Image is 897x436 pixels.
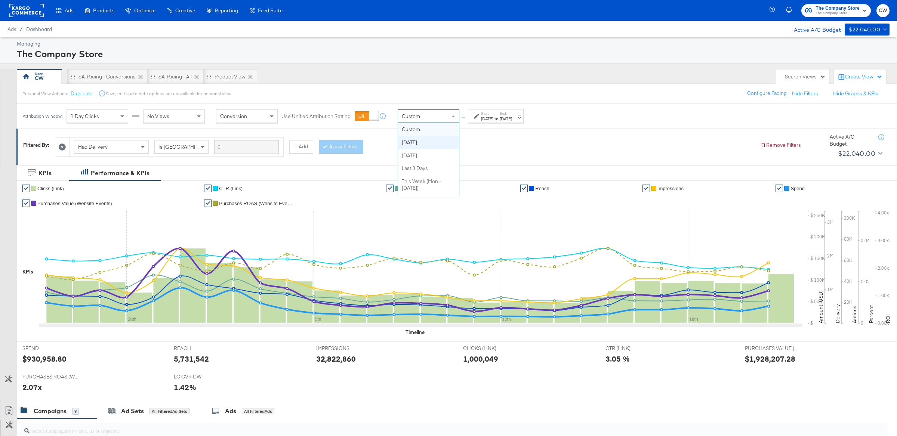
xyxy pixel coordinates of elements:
[219,201,294,206] span: Purchases ROAS (Website Events)
[22,345,78,352] span: SPEND
[22,353,67,364] div: $930,958.80
[605,353,630,364] div: 3.05 %
[398,149,459,162] div: [DATE]
[876,4,890,17] button: CW
[175,7,195,13] span: Creative
[242,408,274,415] div: All Filtered Ads
[37,201,112,206] span: Purchases Value (Website Events)
[35,75,44,82] div: CW
[500,116,512,122] div: [DATE]
[22,185,30,192] a: ✔
[78,143,108,150] span: Had Delivery
[776,185,783,192] a: ✔
[121,407,144,415] div: Ad Sets
[37,186,64,191] span: Clicks (Link)
[220,113,247,120] span: Conversion
[605,345,662,352] span: CTR (LINK)
[17,40,888,47] div: Managing:
[7,26,16,32] span: Ads
[316,353,356,364] div: 32,822,860
[174,353,209,364] div: 5,731,542
[398,175,459,195] div: This Week (Mon - [DATE])
[158,73,192,80] div: SA-Pacing - All
[174,382,196,393] div: 1.42%
[38,169,52,177] div: KPIs
[817,290,824,323] text: Amount (USD)
[835,148,884,160] button: $22,040.00
[830,133,871,147] div: Active A/C Budget
[281,113,352,120] label: Use Unified Attribution Setting:
[258,7,283,13] span: Feed Suite
[22,382,42,393] div: 2.07x
[78,73,136,80] div: SA-Pacing - Conversions
[16,26,26,32] span: /
[30,420,807,435] input: Search Campaigns by Name, ID or Objective
[72,408,79,415] div: 9
[134,7,155,13] span: Optimize
[23,142,49,149] div: Filtered By:
[868,305,875,323] text: Percent
[460,116,467,119] span: ↑
[22,373,78,380] span: PURCHASES ROAS (WEBSITE EVENTS)
[785,73,826,80] div: Search Views
[838,148,875,159] div: $22,040.00
[151,74,155,78] div: Drag to reorder tab
[207,74,211,78] div: Drag to reorder tab
[158,143,216,150] span: Is [GEOGRAPHIC_DATA]
[745,353,795,364] div: $1,928,207.28
[215,73,246,80] div: Product View
[885,314,891,323] text: ROI
[760,142,801,149] button: Remove Filters
[93,7,114,13] span: Products
[520,185,528,192] a: ✔
[26,26,52,32] a: Dashboard
[463,353,498,364] div: 1,000,049
[174,373,230,380] span: LC CVR CW
[22,200,30,207] a: ✔
[845,24,890,35] button: $22,040.00
[71,113,99,120] span: 1 Day Clicks
[22,91,68,97] div: Personal View Actions:
[481,116,493,122] div: [DATE]
[481,111,493,116] label: Start:
[851,306,858,323] text: Actions
[34,407,67,415] div: Campaigns
[225,407,236,415] div: Ads
[790,186,805,191] span: Spend
[204,200,212,207] a: ✔
[71,74,75,78] div: Drag to reorder tab
[65,7,73,13] span: Ads
[215,7,238,13] span: Reporting
[500,111,512,116] label: End:
[742,87,792,100] button: Configure Pacing
[398,123,459,136] div: Custom
[402,113,420,120] span: Custom
[535,186,549,191] span: Reach
[219,186,243,191] span: CTR (Link)
[845,73,882,81] div: Create View
[214,140,279,154] input: Enter a search term
[848,25,880,34] div: $22,040.00
[879,6,887,15] span: CW
[816,4,860,12] span: The Company Store
[17,47,888,60] div: The Company Store
[204,185,212,192] a: ✔
[147,113,169,120] span: No Views
[71,90,93,97] button: Duplicate
[316,345,372,352] span: IMPRESSIONS
[834,304,841,323] text: Delivery
[91,169,149,177] div: Performance & KPIs
[816,10,860,16] span: The Company Store
[289,140,313,154] button: + Add
[406,329,425,336] div: Timeline
[493,116,500,121] strong: to
[22,114,63,119] div: Attribution Window:
[398,136,459,149] div: [DATE]
[801,4,871,17] button: The Company StoreThe Company Store
[149,408,189,415] div: All Filtered Ad Sets
[792,90,818,97] button: Hide Filters
[786,24,841,35] div: Active A/C Budget
[833,90,878,97] button: Hide Graphs & KPIs
[386,185,394,192] a: ✔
